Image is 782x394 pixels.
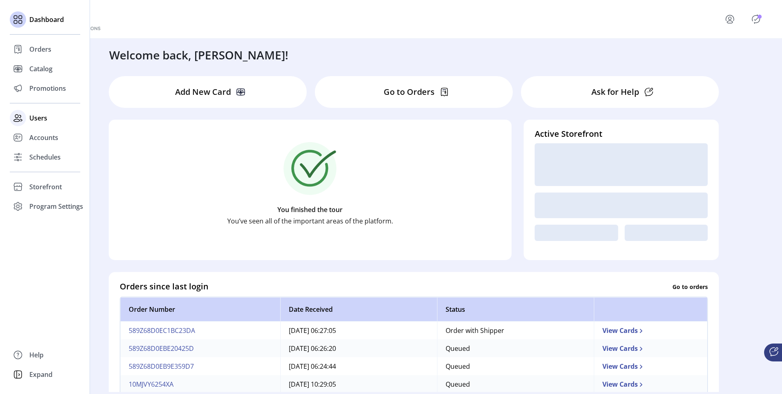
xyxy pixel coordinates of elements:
[437,375,594,393] td: Queued
[594,322,707,339] td: View Cards
[280,297,437,322] th: Date Received
[120,375,280,393] td: 10MJVY6254XA
[29,44,51,54] span: Orders
[437,322,594,339] td: Order with Shipper
[29,83,66,93] span: Promotions
[437,297,594,322] th: Status
[594,357,707,375] td: View Cards
[29,133,58,142] span: Accounts
[714,9,749,29] button: menu
[29,113,47,123] span: Users
[437,357,594,375] td: Queued
[29,152,61,162] span: Schedules
[120,339,280,357] td: 589Z68D0EBE20425D
[535,128,708,140] h4: Active Storefront
[437,339,594,357] td: Queued
[591,86,639,98] p: Ask for Help
[672,282,708,291] p: Go to orders
[29,182,62,192] span: Storefront
[29,64,53,74] span: Catalog
[384,86,435,98] p: Go to Orders
[227,216,393,226] p: You’ve seen all of the important areas of the platform.
[277,205,343,215] p: You finished the tour
[109,46,288,63] h3: Welcome back, [PERSON_NAME]!
[120,357,280,375] td: 589Z68D0EB9E359D7
[594,339,707,357] td: View Cards
[29,15,64,24] span: Dashboard
[280,322,437,339] td: [DATE] 06:27:05
[280,339,437,357] td: [DATE] 06:26:20
[120,280,209,293] h4: Orders since last login
[29,201,83,211] span: Program Settings
[280,357,437,375] td: [DATE] 06:24:44
[120,322,280,339] td: 589Z68D0EC1BC23DA
[749,13,762,26] button: Publisher Panel
[29,370,53,379] span: Expand
[175,86,231,98] p: Add New Card
[594,375,707,393] td: View Cards
[280,375,437,393] td: [DATE] 10:29:05
[120,297,280,322] th: Order Number
[29,350,44,360] span: Help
